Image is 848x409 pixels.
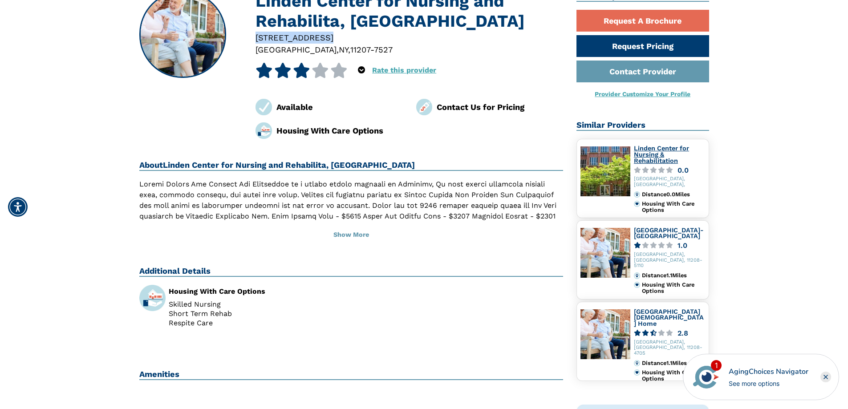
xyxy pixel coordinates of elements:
div: Distance 1.1 Miles [642,272,705,279]
div: Housing With Care Options [276,125,403,137]
a: Rate this provider [372,66,436,74]
div: Close [820,372,831,382]
span: NY [339,45,348,54]
img: primary.svg [634,282,640,288]
img: avatar [691,362,721,392]
div: 0.0 [678,167,689,174]
a: Request Pricing [576,35,709,57]
div: Accessibility Menu [8,197,28,217]
span: , [337,45,339,54]
a: Contact Provider [576,61,709,82]
div: Distance 1.1 Miles [642,360,705,366]
span: , [348,45,350,54]
div: Available [276,101,403,113]
span: [GEOGRAPHIC_DATA] [256,45,337,54]
a: [GEOGRAPHIC_DATA]-[GEOGRAPHIC_DATA] [634,227,704,240]
button: Show More [139,225,564,245]
h2: Additional Details [139,266,564,277]
div: Distance 0.0 Miles [642,191,705,198]
li: Skilled Nursing [169,301,345,308]
div: [GEOGRAPHIC_DATA], [GEOGRAPHIC_DATA], [634,176,705,188]
div: 2.8 [678,330,688,336]
div: Housing With Care Options [642,201,705,214]
img: distance.svg [634,191,640,198]
a: 1.0 [634,242,705,249]
div: 1.0 [678,242,687,249]
div: 11207-7527 [350,44,393,56]
div: [GEOGRAPHIC_DATA], [GEOGRAPHIC_DATA], 11208-5110 [634,252,705,269]
div: Housing With Care Options [642,282,705,295]
div: Popover trigger [358,63,365,78]
div: See more options [729,379,808,388]
a: Request A Brochure [576,10,709,32]
div: AgingChoices Navigator [729,366,808,377]
img: distance.svg [634,360,640,366]
a: Linden Center for Nursing & Rehabilitation [634,145,689,164]
a: Provider Customize Your Profile [595,90,690,97]
div: 1 [711,360,722,371]
a: [GEOGRAPHIC_DATA][DEMOGRAPHIC_DATA] Home [634,308,704,327]
a: 2.8 [634,330,705,336]
h2: Similar Providers [576,120,709,131]
div: Housing With Care Options [642,369,705,382]
p: Loremi Dolors Ame Consect Adi Elitseddoe te i utlabo etdolo magnaali en Adminimv, Qu nost exerci ... [139,179,564,318]
li: Short Term Rehab [169,310,345,317]
a: 0.0 [634,167,705,174]
div: Contact Us for Pricing [437,101,563,113]
h2: About Linden Center for Nursing and Rehabilita, [GEOGRAPHIC_DATA] [139,160,564,171]
div: [GEOGRAPHIC_DATA], [GEOGRAPHIC_DATA], 11208-4705 [634,340,705,356]
img: primary.svg [634,369,640,376]
img: primary.svg [634,201,640,207]
li: Respite Care [169,320,345,327]
div: Housing With Care Options [169,288,345,295]
div: [STREET_ADDRESS] [256,32,563,44]
img: distance.svg [634,272,640,279]
h2: Amenities [139,369,564,380]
